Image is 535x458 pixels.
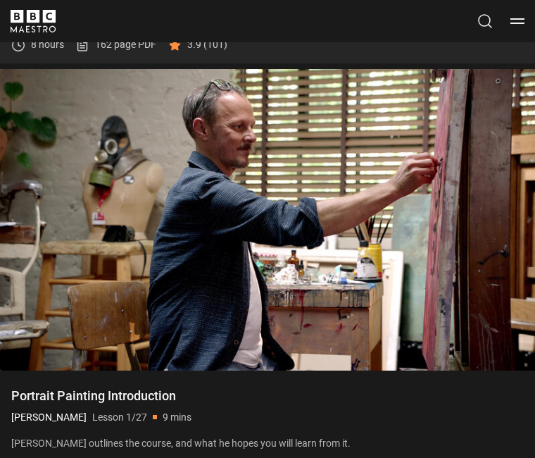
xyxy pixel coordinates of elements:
a: 162 page PDF [75,37,156,52]
button: Toggle navigation [510,14,524,28]
p: Lesson 1/27 [92,410,147,425]
p: [PERSON_NAME] [11,410,87,425]
svg: BBC Maestro [11,10,56,32]
p: 8 hours [31,37,64,52]
p: 9 mins [163,410,191,425]
p: [PERSON_NAME] outlines the course, and what he hopes you will learn from it. [11,436,524,451]
p: 3.9 (101) [187,37,227,52]
h1: Portrait Painting Introduction [11,388,524,404]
